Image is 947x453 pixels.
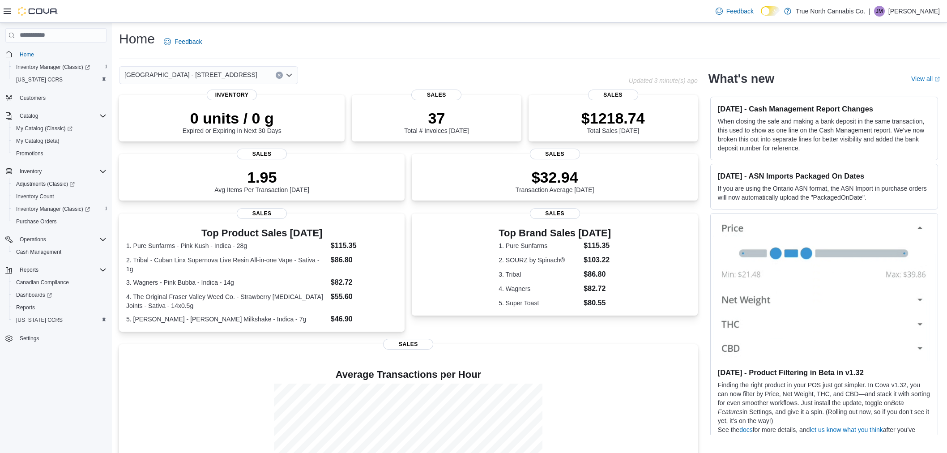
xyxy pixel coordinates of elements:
[16,333,107,344] span: Settings
[126,278,327,287] dt: 3. Wagners - Pink Bubba - Indica - 14g
[13,136,63,146] a: My Catalog (Beta)
[584,240,611,251] dd: $115.35
[934,77,940,82] svg: External link
[20,51,34,58] span: Home
[9,122,110,135] a: My Catalog (Classic)
[276,72,283,79] button: Clear input
[718,425,930,443] p: See the for more details, and after you’ve given it a try.
[9,147,110,160] button: Promotions
[183,109,282,127] p: 0 units / 0 g
[13,302,38,313] a: Reports
[2,233,110,246] button: Operations
[516,168,594,186] p: $32.94
[126,292,327,310] dt: 4. The Original Fraser Valley Weed Co. - Strawberry [MEDICAL_DATA] Joints - Sativa - 14x0.5g
[16,93,49,103] a: Customers
[888,6,940,17] p: [PERSON_NAME]
[16,125,73,132] span: My Catalog (Classic)
[9,314,110,326] button: [US_STATE] CCRS
[13,136,107,146] span: My Catalog (Beta)
[13,315,66,325] a: [US_STATE] CCRS
[718,171,930,180] h3: [DATE] - ASN Imports Packaged On Dates
[16,166,107,177] span: Inventory
[16,279,69,286] span: Canadian Compliance
[718,104,930,113] h3: [DATE] - Cash Management Report Changes
[869,6,870,17] p: |
[16,64,90,71] span: Inventory Manager (Classic)
[2,110,110,122] button: Catalog
[588,90,638,100] span: Sales
[214,168,309,186] p: 1.95
[2,91,110,104] button: Customers
[16,76,63,83] span: [US_STATE] CCRS
[2,264,110,276] button: Reports
[13,290,107,300] span: Dashboards
[16,304,35,311] span: Reports
[13,277,73,288] a: Canadian Compliance
[13,302,107,313] span: Reports
[404,109,469,127] p: 37
[13,277,107,288] span: Canadian Compliance
[331,255,398,265] dd: $86.80
[874,6,885,17] div: Jamie Mathias
[13,191,58,202] a: Inventory Count
[20,94,46,102] span: Customers
[2,332,110,345] button: Settings
[286,72,293,79] button: Open list of options
[9,289,110,301] a: Dashboards
[119,30,155,48] h1: Home
[530,149,580,159] span: Sales
[16,218,57,225] span: Purchase Orders
[16,291,52,299] span: Dashboards
[13,216,60,227] a: Purchase Orders
[16,234,107,245] span: Operations
[331,291,398,302] dd: $55.60
[126,241,327,250] dt: 1. Pure Sunfarms - Pink Kush - Indica - 28g
[9,215,110,228] button: Purchase Orders
[16,205,90,213] span: Inventory Manager (Classic)
[9,301,110,314] button: Reports
[16,333,43,344] a: Settings
[13,74,66,85] a: [US_STATE] CCRS
[126,256,327,274] dt: 2. Tribal - Cuban Linx Supernova Live Resin All-in-one Vape - Sativa - 1g
[499,256,580,265] dt: 2. SOURZ by Spinach®
[499,270,580,279] dt: 3. Tribal
[331,314,398,325] dd: $46.90
[13,315,107,325] span: Washington CCRS
[237,149,287,159] span: Sales
[16,193,54,200] span: Inventory Count
[160,33,205,51] a: Feedback
[237,208,287,219] span: Sales
[718,117,930,153] p: When closing the safe and making a bank deposit in the same transaction, this used to show as one...
[13,123,107,134] span: My Catalog (Classic)
[584,298,611,308] dd: $80.55
[718,368,930,377] h3: [DATE] - Product Filtering in Beta in v1.32
[13,247,65,257] a: Cash Management
[9,61,110,73] a: Inventory Manager (Classic)
[876,6,883,17] span: JM
[20,335,39,342] span: Settings
[13,191,107,202] span: Inventory Count
[124,69,257,80] span: [GEOGRAPHIC_DATA] - [STREET_ADDRESS]
[9,73,110,86] button: [US_STATE] CCRS
[911,75,940,82] a: View allExternal link
[499,299,580,308] dt: 5. Super Toast
[13,179,78,189] a: Adjustments (Classic)
[16,49,107,60] span: Home
[712,2,757,20] a: Feedback
[5,44,107,368] nav: Complex example
[13,216,107,227] span: Purchase Orders
[16,234,50,245] button: Operations
[581,109,645,134] div: Total Sales [DATE]
[16,316,63,324] span: [US_STATE] CCRS
[9,276,110,289] button: Canadian Compliance
[9,203,110,215] a: Inventory Manager (Classic)
[499,284,580,293] dt: 4. Wagners
[13,123,76,134] a: My Catalog (Classic)
[13,62,94,73] a: Inventory Manager (Classic)
[411,90,461,100] span: Sales
[20,112,38,120] span: Catalog
[13,74,107,85] span: Washington CCRS
[16,137,60,145] span: My Catalog (Beta)
[20,168,42,175] span: Inventory
[16,265,42,275] button: Reports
